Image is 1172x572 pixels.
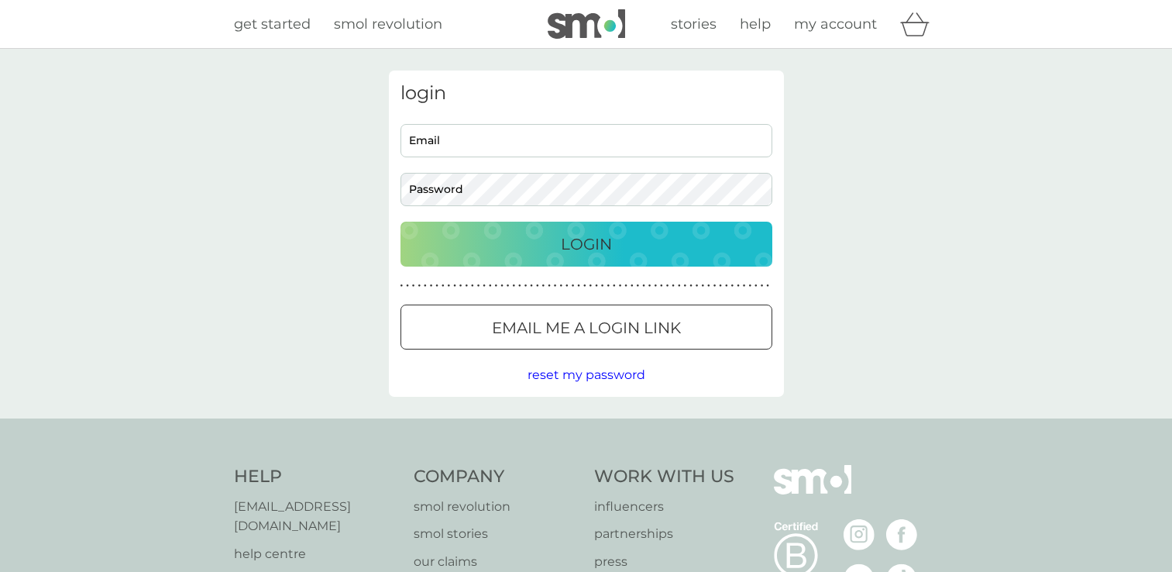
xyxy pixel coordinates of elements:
[528,367,645,382] span: reset my password
[477,282,480,290] p: ●
[512,282,515,290] p: ●
[492,315,681,340] p: Email me a login link
[507,282,510,290] p: ●
[334,13,442,36] a: smol revolution
[594,524,734,544] a: partnerships
[565,282,569,290] p: ●
[660,282,663,290] p: ●
[619,282,622,290] p: ●
[406,282,409,290] p: ●
[234,465,399,489] h4: Help
[471,282,474,290] p: ●
[334,16,442,33] span: smol revolution
[900,9,939,40] div: basket
[412,282,415,290] p: ●
[435,282,438,290] p: ●
[442,282,445,290] p: ●
[594,552,734,572] a: press
[696,282,699,290] p: ●
[607,282,610,290] p: ●
[414,552,579,572] a: our claims
[542,282,545,290] p: ●
[743,282,746,290] p: ●
[528,365,645,385] button: reset my password
[886,519,917,550] img: visit the smol Facebook page
[400,222,772,267] button: Login
[400,305,772,350] button: Email me a login link
[844,519,875,550] img: visit the smol Instagram page
[483,282,486,290] p: ●
[234,544,399,564] a: help centre
[453,282,456,290] p: ●
[559,282,562,290] p: ●
[648,282,651,290] p: ●
[448,282,451,290] p: ●
[418,282,421,290] p: ●
[500,282,504,290] p: ●
[489,282,492,290] p: ●
[713,282,717,290] p: ●
[671,16,717,33] span: stories
[583,282,586,290] p: ●
[561,232,612,257] p: Login
[572,282,575,290] p: ●
[672,282,675,290] p: ●
[465,282,468,290] p: ●
[624,282,627,290] p: ●
[731,282,734,290] p: ●
[601,282,604,290] p: ●
[459,282,462,290] p: ●
[524,282,528,290] p: ●
[737,282,740,290] p: ●
[589,282,593,290] p: ●
[794,16,877,33] span: my account
[577,282,580,290] p: ●
[424,282,427,290] p: ●
[642,282,645,290] p: ●
[631,282,634,290] p: ●
[725,282,728,290] p: ●
[794,13,877,36] a: my account
[701,282,704,290] p: ●
[754,282,758,290] p: ●
[430,282,433,290] p: ●
[637,282,640,290] p: ●
[414,465,579,489] h4: Company
[554,282,557,290] p: ●
[536,282,539,290] p: ●
[548,9,625,39] img: smol
[530,282,533,290] p: ●
[414,497,579,517] a: smol revolution
[234,13,311,36] a: get started
[594,497,734,517] a: influencers
[740,13,771,36] a: help
[774,465,851,518] img: smol
[707,282,710,290] p: ●
[761,282,764,290] p: ●
[400,82,772,105] h3: login
[666,282,669,290] p: ●
[654,282,657,290] p: ●
[595,282,598,290] p: ●
[234,497,399,536] a: [EMAIL_ADDRESS][DOMAIN_NAME]
[594,465,734,489] h4: Work With Us
[740,16,771,33] span: help
[518,282,521,290] p: ●
[684,282,687,290] p: ●
[548,282,551,290] p: ●
[495,282,498,290] p: ●
[414,524,579,544] a: smol stories
[400,282,404,290] p: ●
[748,282,751,290] p: ●
[671,13,717,36] a: stories
[766,282,769,290] p: ●
[234,16,311,33] span: get started
[678,282,681,290] p: ●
